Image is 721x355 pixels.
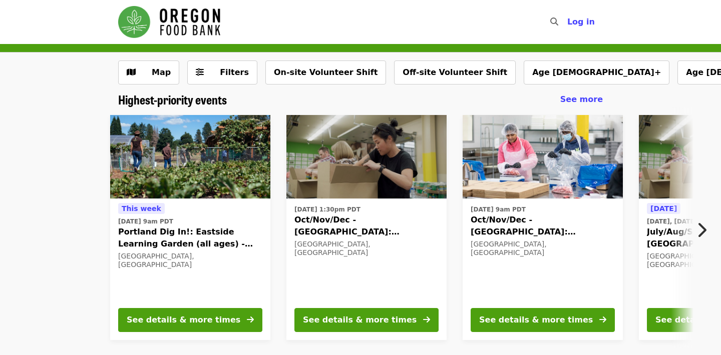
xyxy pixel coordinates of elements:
[110,115,270,199] img: Portland Dig In!: Eastside Learning Garden (all ages) - Aug/Sept/Oct organized by Oregon Food Bank
[423,315,430,324] i: arrow-right icon
[599,315,606,324] i: arrow-right icon
[471,240,615,257] div: [GEOGRAPHIC_DATA], [GEOGRAPHIC_DATA]
[196,67,204,77] i: sliders-h icon
[471,214,615,238] span: Oct/Nov/Dec - [GEOGRAPHIC_DATA]: Repack/Sort (age [DEMOGRAPHIC_DATA]+)
[247,315,254,324] i: arrow-right icon
[650,204,677,212] span: [DATE]
[118,6,220,38] img: Oregon Food Bank - Home
[696,220,706,239] i: chevron-right icon
[564,10,572,34] input: Search
[110,92,611,107] div: Highest-priority events
[394,60,516,84] button: Off-site Volunteer Shift
[118,90,227,108] span: Highest-priority events
[567,17,595,26] span: Log in
[118,217,173,226] time: [DATE] 9am PDT
[550,17,558,26] i: search icon
[294,214,439,238] span: Oct/Nov/Dec - [GEOGRAPHIC_DATA]: Repack/Sort (age [DEMOGRAPHIC_DATA]+)
[559,12,603,32] button: Log in
[471,308,615,332] button: See details & more times
[187,60,257,84] button: Filters (0 selected)
[265,60,386,84] button: On-site Volunteer Shift
[118,92,227,107] a: Highest-priority events
[294,240,439,257] div: [GEOGRAPHIC_DATA], [GEOGRAPHIC_DATA]
[479,314,593,326] div: See details & more times
[118,252,262,269] div: [GEOGRAPHIC_DATA], [GEOGRAPHIC_DATA]
[286,115,447,340] a: See details for "Oct/Nov/Dec - Portland: Repack/Sort (age 8+)"
[294,205,360,214] time: [DATE] 1:30pm PDT
[127,67,136,77] i: map icon
[294,308,439,332] button: See details & more times
[110,115,270,340] a: See details for "Portland Dig In!: Eastside Learning Garden (all ages) - Aug/Sept/Oct"
[303,314,417,326] div: See details & more times
[560,93,603,105] a: See more
[463,115,623,340] a: See details for "Oct/Nov/Dec - Beaverton: Repack/Sort (age 10+)"
[152,67,171,77] span: Map
[127,314,240,326] div: See details & more times
[220,67,249,77] span: Filters
[524,60,669,84] button: Age [DEMOGRAPHIC_DATA]+
[286,115,447,199] img: Oct/Nov/Dec - Portland: Repack/Sort (age 8+) organized by Oregon Food Bank
[118,308,262,332] button: See details & more times
[118,226,262,250] span: Portland Dig In!: Eastside Learning Garden (all ages) - Aug/Sept/Oct
[471,205,526,214] time: [DATE] 9am PDT
[122,204,161,212] span: This week
[463,115,623,199] img: Oct/Nov/Dec - Beaverton: Repack/Sort (age 10+) organized by Oregon Food Bank
[118,60,179,84] button: Show map view
[560,94,603,104] span: See more
[688,216,721,244] button: Next item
